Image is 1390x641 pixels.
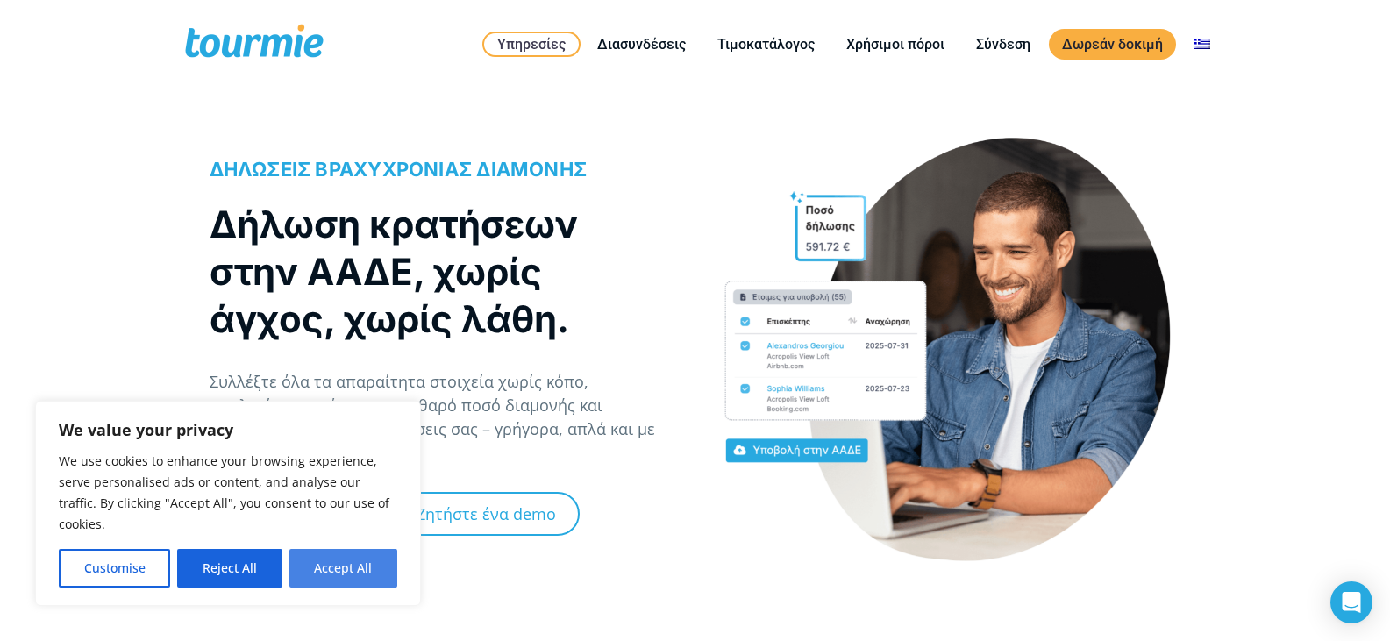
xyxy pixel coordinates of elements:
[59,451,397,535] p: We use cookies to enhance your browsing experience, serve personalised ads or content, and analys...
[704,33,828,55] a: Τιμοκατάλογος
[963,33,1044,55] a: Σύνδεση
[59,419,397,440] p: We value your privacy
[393,492,580,536] a: Ζητήστε ένα demo
[177,549,282,588] button: Reject All
[833,33,958,55] a: Χρήσιμοι πόροι
[482,32,581,57] a: Υπηρεσίες
[210,370,677,465] p: Συλλέξτε όλα τα απαραίτητα στοιχεία χωρίς κόπο, υπολογίστε αυτόματα το καθαρό ποσό διαμονής και υ...
[289,549,397,588] button: Accept All
[584,33,699,55] a: Διασυνδέσεις
[59,549,170,588] button: Customise
[210,158,588,181] span: ΔΗΛΩΣΕΙΣ ΒΡΑΧΥΧΡΟΝΙΑΣ ΔΙΑΜΟΝΗΣ
[1330,581,1372,623] div: Open Intercom Messenger
[1181,33,1223,55] a: Αλλαγή σε
[210,201,659,343] h1: Δήλωση κρατήσεων στην ΑΑΔΕ, χωρίς άγχος, χωρίς λάθη.
[1049,29,1176,60] a: Δωρεάν δοκιμή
